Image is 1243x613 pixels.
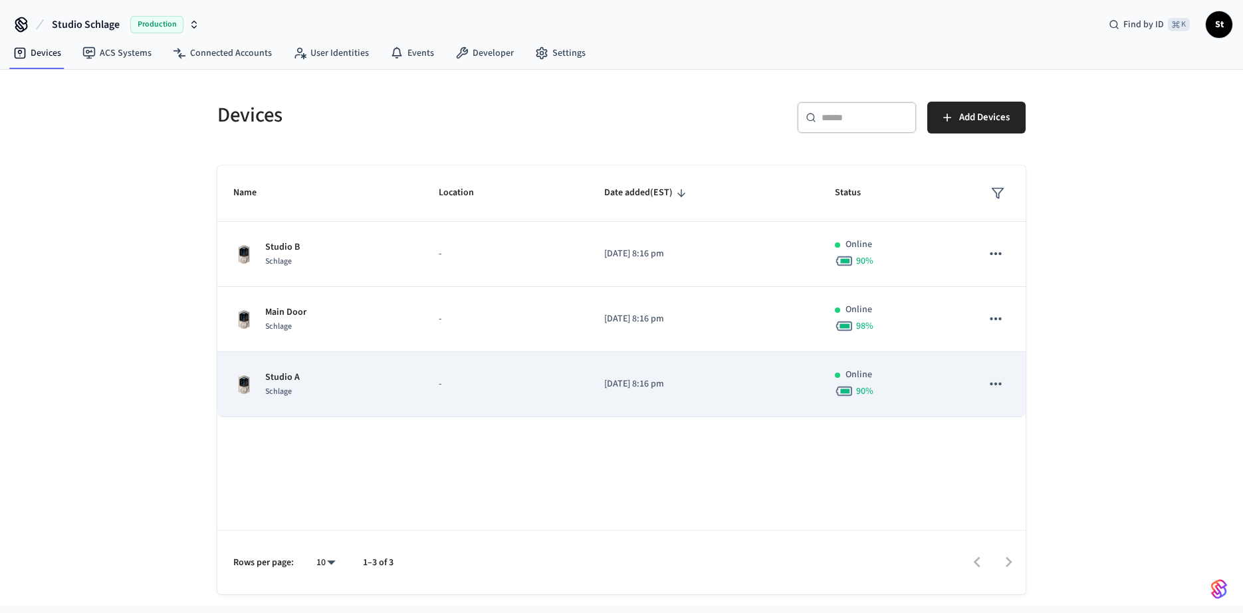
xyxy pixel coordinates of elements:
a: User Identities [282,41,380,65]
p: Studio B [265,240,300,254]
p: [DATE] 8:16 pm [604,312,803,326]
img: Schlage Sense Smart Deadbolt with Camelot Trim, Front [233,309,255,330]
span: Studio Schlage [52,17,120,33]
span: Find by ID [1123,18,1164,31]
a: Settings [524,41,596,65]
span: 98 % [856,319,873,333]
a: ACS Systems [72,41,162,65]
p: [DATE] 8:16 pm [604,247,803,261]
img: SeamLogoGradient.69752ec5.svg [1211,578,1227,600]
span: ⌘ K [1168,18,1190,31]
p: - [439,312,572,326]
span: Name [233,183,274,203]
p: Online [846,368,872,382]
span: Schlage [265,321,292,332]
div: 10 [310,553,342,572]
a: Devices [3,41,72,65]
a: Events [380,41,445,65]
button: St [1206,11,1232,38]
p: Studio A [265,371,300,385]
span: Status [835,183,878,203]
span: Location [439,183,491,203]
table: sticky table [217,165,1026,417]
span: Schlage [265,256,292,267]
button: Add Devices [927,102,1026,133]
span: 90 % [856,385,873,398]
p: 1–3 of 3 [363,556,394,570]
p: - [439,377,572,391]
span: Schlage [265,386,292,397]
div: Find by ID⌘ K [1098,13,1200,37]
p: Rows per page: [233,556,294,570]
span: Date added(EST) [604,183,690,203]
a: Developer [445,41,524,65]
span: Production [130,16,183,33]
p: Online [846,238,872,252]
span: Add Devices [959,109,1010,126]
p: [DATE] 8:16 pm [604,377,803,391]
img: Schlage Sense Smart Deadbolt with Camelot Trim, Front [233,374,255,395]
a: Connected Accounts [162,41,282,65]
p: Main Door [265,306,306,319]
p: - [439,247,572,261]
span: St [1207,13,1231,37]
span: 90 % [856,254,873,268]
img: Schlage Sense Smart Deadbolt with Camelot Trim, Front [233,244,255,265]
h5: Devices [217,102,614,129]
p: Online [846,303,872,317]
